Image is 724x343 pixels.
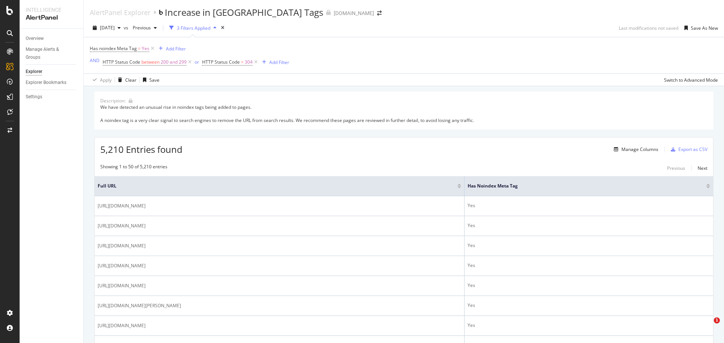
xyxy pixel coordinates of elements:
div: Yes [468,242,710,249]
span: 200 and 299 [161,57,187,67]
span: Previous [130,24,151,31]
div: 3 Filters Applied [177,25,210,31]
div: Save As New [691,25,718,31]
span: Yes [142,43,149,54]
span: Has noindex Meta Tag [90,45,137,52]
div: Manage Columns [621,146,658,152]
button: 3 Filters Applied [166,22,219,34]
div: Showing 1 to 50 of 5,210 entries [100,163,167,172]
span: 5,210 Entries found [100,143,183,155]
div: Yes [468,282,710,289]
div: Last modifications not saved [619,25,678,31]
div: Switch to Advanced Mode [664,77,718,83]
span: HTTP Status Code [103,59,140,65]
div: Add Filter [269,59,289,66]
button: [DATE] [90,22,124,34]
span: [URL][DOMAIN_NAME] [98,242,146,250]
div: arrow-right-arrow-left [377,11,382,16]
div: Yes [468,202,710,209]
div: Export as CSV [678,146,707,152]
a: Settings [26,93,78,101]
div: Yes [468,322,710,329]
div: We have detected an unusual rise in noindex tags being added to pages. A noindex tag is a very cl... [100,104,707,123]
span: Full URL [98,183,446,189]
div: Save [149,77,160,83]
span: HTTP Status Code [202,59,240,65]
button: or [195,58,199,66]
div: Intelligence [26,6,77,14]
span: [URL][DOMAIN_NAME] [98,202,146,210]
a: Explorer [26,68,78,76]
div: Yes [468,302,710,309]
div: Yes [468,262,710,269]
span: 2025 Sep. 15th [100,24,115,31]
div: Description: [100,98,126,104]
button: Add Filter [156,44,186,53]
span: [URL][DOMAIN_NAME][PERSON_NAME] [98,302,181,309]
div: Manage Alerts & Groups [26,46,71,61]
span: Has noindex Meta Tag [468,183,695,189]
button: Next [698,163,707,172]
span: = [241,59,244,65]
span: = [138,45,141,52]
iframe: Intercom live chat [698,317,716,335]
span: between [141,59,160,65]
a: AlertPanel Explorer [90,8,150,17]
div: Explorer Bookmarks [26,79,66,87]
div: Explorer [26,68,42,76]
div: Overview [26,35,44,43]
div: Next [698,165,707,171]
div: Apply [100,77,112,83]
button: Save As New [681,22,718,34]
a: Explorer Bookmarks [26,79,78,87]
span: [URL][DOMAIN_NAME] [98,222,146,230]
button: Export as CSV [668,143,707,155]
div: Previous [667,165,685,171]
div: AlertPanel [26,14,77,22]
div: Settings [26,93,42,101]
button: Previous [130,22,160,34]
div: times [219,24,226,32]
button: AND [90,57,100,64]
div: Increase in [GEOGRAPHIC_DATA] Tags [165,6,323,19]
button: Previous [667,163,685,172]
button: Add Filter [259,58,289,67]
a: Overview [26,35,78,43]
button: Apply [90,74,112,86]
div: Yes [468,222,710,229]
span: [URL][DOMAIN_NAME] [98,262,146,270]
button: Save [140,74,160,86]
a: Manage Alerts & Groups [26,46,78,61]
span: [URL][DOMAIN_NAME] [98,282,146,290]
span: 1 [714,317,720,323]
div: [DOMAIN_NAME] [334,9,374,17]
button: Manage Columns [611,145,658,154]
button: Clear [115,74,137,86]
span: vs [124,24,130,31]
div: Clear [125,77,137,83]
button: Switch to Advanced Mode [661,74,718,86]
span: [URL][DOMAIN_NAME] [98,322,146,329]
div: Add Filter [166,46,186,52]
div: or [195,59,199,65]
span: 304 [245,57,253,67]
